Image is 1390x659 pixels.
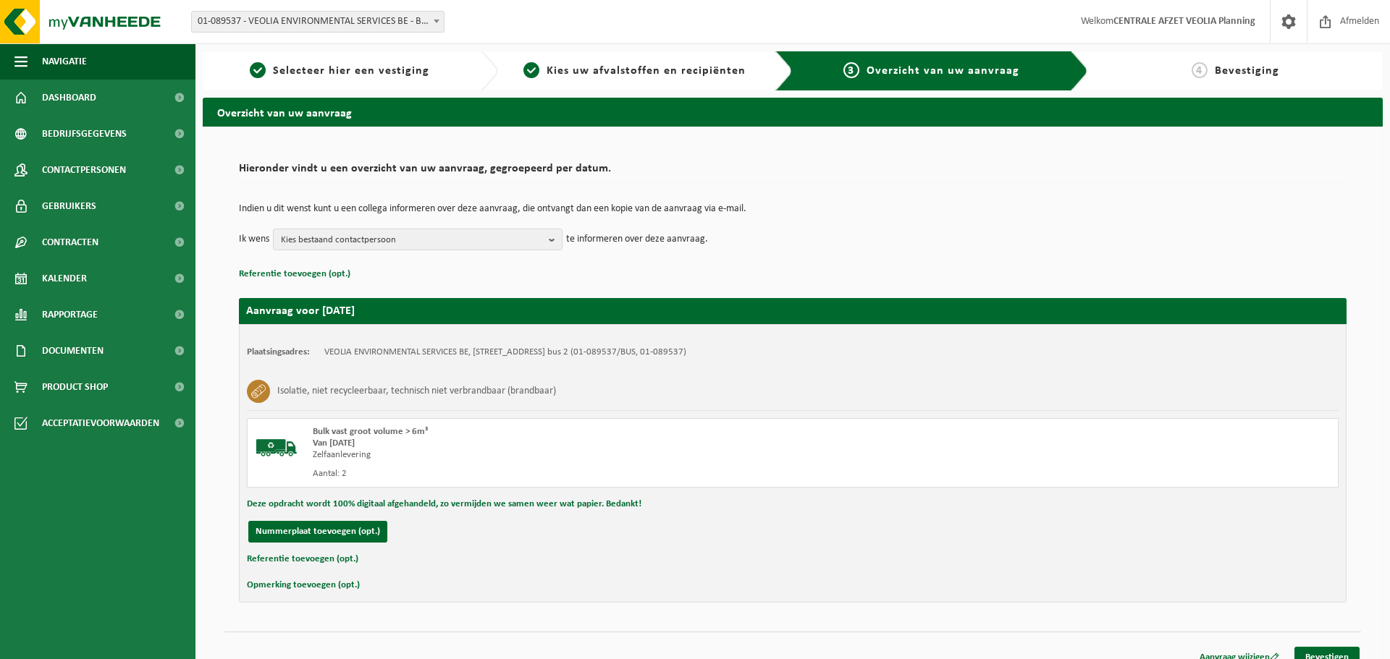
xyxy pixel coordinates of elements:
[843,62,859,78] span: 3
[42,152,126,188] span: Contactpersonen
[42,297,98,333] span: Rapportage
[273,229,563,250] button: Kies bestaand contactpersoon
[42,224,98,260] span: Contracten
[42,80,96,116] span: Dashboard
[324,346,686,358] td: VEOLIA ENVIRONMENTAL SERVICES BE, [STREET_ADDRESS] bus 2 (01-089537/BUS, 01-089537)
[42,369,108,405] span: Product Shop
[42,43,87,80] span: Navigatie
[239,265,350,284] button: Referentie toevoegen (opt.)
[42,333,104,369] span: Documenten
[203,98,1383,126] h2: Overzicht van uw aanvraag
[42,116,127,152] span: Bedrijfsgegevens
[313,427,428,436] span: Bulk vast groot volume > 6m³
[255,426,298,469] img: BL-SO-LV.png
[566,229,708,250] p: te informeren over deze aanvraag.
[191,11,445,33] span: 01-089537 - VEOLIA ENVIRONMENTAL SERVICES BE - BEERSE
[313,438,355,448] strong: Van [DATE]
[210,62,469,80] a: 1Selecteer hier een vestiging
[250,62,266,78] span: 1
[1215,65,1279,77] span: Bevestiging
[1113,16,1255,27] strong: CENTRALE AFZET VEOLIA Planning
[247,576,360,595] button: Opmerking toevoegen (opt.)
[505,62,764,80] a: 2Kies uw afvalstoffen en recipiënten
[239,229,269,250] p: Ik wens
[247,550,358,569] button: Referentie toevoegen (opt.)
[239,163,1347,182] h2: Hieronder vindt u een overzicht van uw aanvraag, gegroepeerd per datum.
[248,521,387,543] button: Nummerplaat toevoegen (opt.)
[42,188,96,224] span: Gebruikers
[239,204,1347,214] p: Indien u dit wenst kunt u een collega informeren over deze aanvraag, die ontvangt dan een kopie v...
[867,65,1019,77] span: Overzicht van uw aanvraag
[247,495,641,514] button: Deze opdracht wordt 100% digitaal afgehandeld, zo vermijden we samen weer wat papier. Bedankt!
[523,62,539,78] span: 2
[247,347,310,357] strong: Plaatsingsadres:
[42,405,159,441] span: Acceptatievoorwaarden
[1192,62,1208,78] span: 4
[273,65,429,77] span: Selecteer hier een vestiging
[277,380,556,403] h3: Isolatie, niet recycleerbaar, technisch niet verbrandbaar (brandbaar)
[42,260,87,297] span: Kalender
[246,305,355,317] strong: Aanvraag voor [DATE]
[547,65,746,77] span: Kies uw afvalstoffen en recipiënten
[192,12,444,32] span: 01-089537 - VEOLIA ENVIRONMENTAL SERVICES BE - BEERSE
[281,229,543,251] span: Kies bestaand contactpersoon
[313,468,851,480] div: Aantal: 2
[313,449,851,461] div: Zelfaanlevering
